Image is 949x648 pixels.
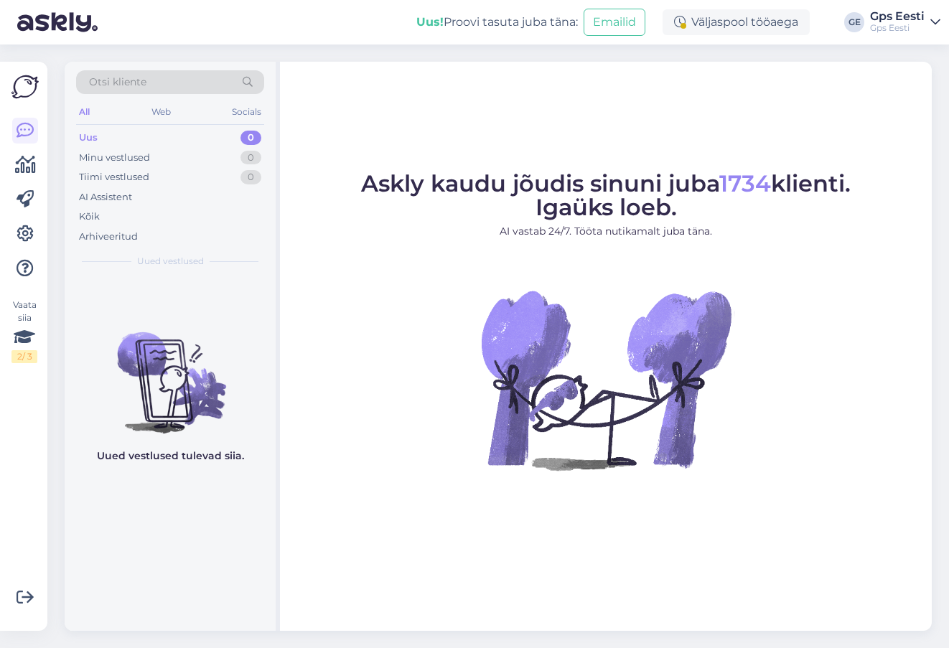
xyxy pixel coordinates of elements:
img: No Chat active [477,250,735,509]
img: Askly Logo [11,73,39,100]
div: Väljaspool tööaega [663,9,810,35]
div: AI Assistent [79,190,132,205]
span: 1734 [719,169,771,197]
span: Uued vestlused [137,255,204,268]
b: Uus! [416,15,444,29]
img: No chats [65,306,276,436]
div: 0 [240,131,261,145]
div: Kõik [79,210,100,224]
a: Gps EestiGps Eesti [870,11,940,34]
div: Gps Eesti [870,11,925,22]
div: Vaata siia [11,299,37,363]
div: All [76,103,93,121]
div: Minu vestlused [79,151,150,165]
div: Gps Eesti [870,22,925,34]
div: Arhiveeritud [79,230,138,244]
div: Uus [79,131,98,145]
div: Web [149,103,174,121]
p: Uued vestlused tulevad siia. [97,449,244,464]
div: 2 / 3 [11,350,37,363]
div: Tiimi vestlused [79,170,149,184]
span: Askly kaudu jõudis sinuni juba klienti. Igaüks loeb. [361,169,851,221]
span: Otsi kliente [89,75,146,90]
div: 0 [240,170,261,184]
button: Emailid [584,9,645,36]
div: GE [844,12,864,32]
p: AI vastab 24/7. Tööta nutikamalt juba täna. [361,224,851,239]
div: Socials [229,103,264,121]
div: 0 [240,151,261,165]
div: Proovi tasuta juba täna: [416,14,578,31]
